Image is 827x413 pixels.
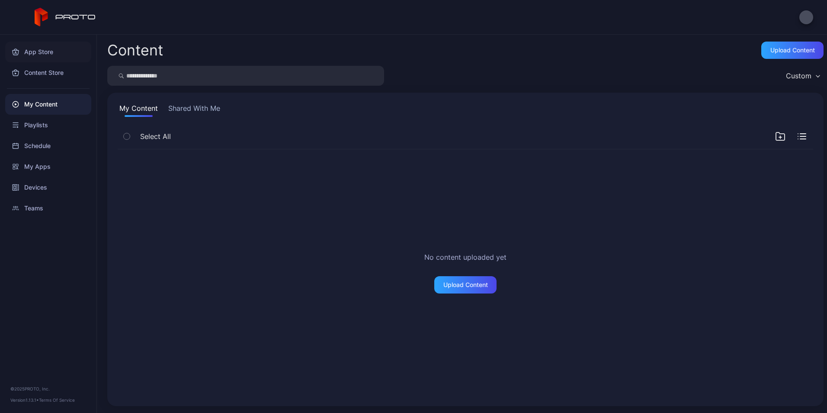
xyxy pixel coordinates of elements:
div: © 2025 PROTO, Inc. [10,385,86,392]
a: My Apps [5,156,91,177]
div: Custom [786,71,811,80]
a: Terms Of Service [39,397,75,403]
div: Content [107,43,163,58]
a: My Content [5,94,91,115]
div: Upload Content [770,47,815,54]
span: Select All [140,131,171,142]
button: Shared With Me [167,103,222,117]
button: My Content [118,103,160,117]
button: Custom [782,66,824,86]
a: Schedule [5,136,91,156]
button: Upload Content [761,42,824,59]
span: Version 1.13.1 • [10,397,39,403]
a: Content Store [5,62,91,83]
a: Playlists [5,115,91,136]
a: Devices [5,177,91,198]
h2: No content uploaded yet [424,252,506,262]
div: Upload Content [443,281,488,288]
a: Teams [5,198,91,219]
a: App Store [5,42,91,62]
button: Upload Content [434,276,497,294]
